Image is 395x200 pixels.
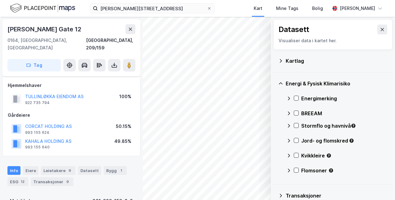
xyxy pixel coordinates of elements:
div: Gårdeiere [8,111,135,119]
div: 922 735 794 [25,100,50,105]
div: 993 155 640 [25,145,50,150]
div: Tooltip anchor [349,138,354,143]
div: 9 [67,167,73,174]
div: [PERSON_NAME] [340,5,375,12]
div: 50.15% [116,123,131,130]
div: Kartlag [286,57,388,65]
div: Energimerking [301,95,388,102]
div: Mine Tags [276,5,298,12]
div: Stormflo og havnivå [301,122,388,130]
div: Bygg [104,166,127,175]
div: 12 [20,179,26,185]
div: BREEAM [301,110,388,117]
div: Tooltip anchor [351,123,356,129]
div: Flomsoner [301,167,388,174]
div: Kart [254,5,262,12]
div: Visualiser data i kartet her. [279,37,387,44]
div: Transaksjoner [31,177,73,186]
div: Tooltip anchor [326,153,332,158]
div: Leietakere [41,166,75,175]
div: Eiere [23,166,39,175]
div: 1 [118,167,124,174]
iframe: Chat Widget [364,170,395,200]
input: Søk på adresse, matrikkel, gårdeiere, leietakere eller personer [98,4,207,13]
div: Bolig [312,5,323,12]
div: Transaksjoner [286,192,388,199]
button: Tag [7,59,61,71]
div: Info [7,166,20,175]
div: 9 [65,179,71,185]
div: Datasett [78,166,101,175]
div: 100% [119,93,131,100]
div: Hjemmelshaver [8,82,135,89]
img: logo.f888ab2527a4732fd821a326f86c7f29.svg [10,3,75,14]
div: Jord- og flomskred [301,137,388,144]
div: 0164, [GEOGRAPHIC_DATA], [GEOGRAPHIC_DATA] [7,37,86,52]
div: Kontrollprogram for chat [364,170,395,200]
div: Kvikkleire [301,152,388,159]
div: Energi & Fysisk Klimarisiko [286,80,388,87]
div: 993 155 624 [25,130,49,135]
div: Datasett [279,25,309,34]
div: Tooltip anchor [328,168,334,173]
div: 49.85% [114,138,131,145]
div: [GEOGRAPHIC_DATA], 209/159 [86,37,135,52]
div: [PERSON_NAME] Gate 12 [7,24,83,34]
div: ESG [7,177,28,186]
